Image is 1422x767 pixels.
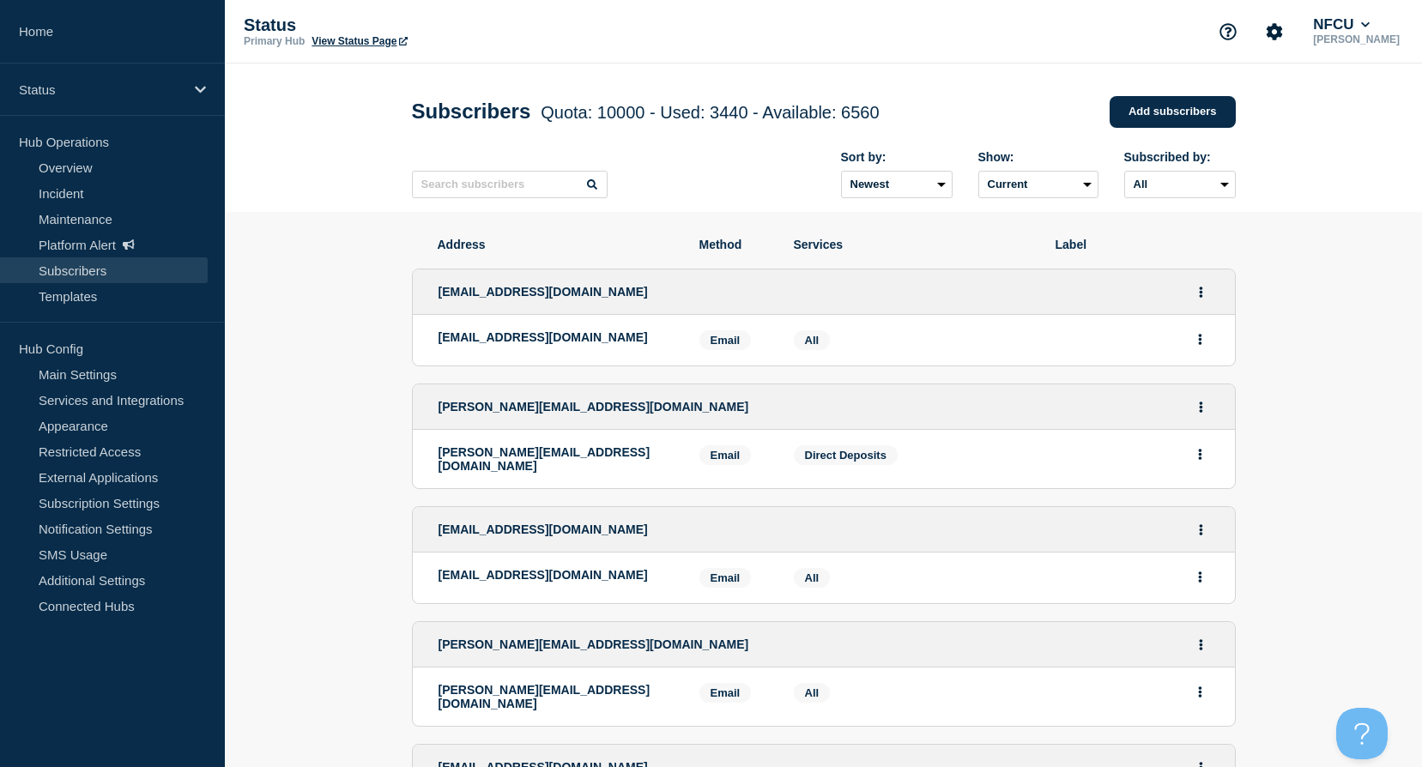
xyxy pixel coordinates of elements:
[244,35,305,47] p: Primary Hub
[805,449,886,462] span: Direct Deposits
[439,330,674,344] p: [EMAIL_ADDRESS][DOMAIN_NAME]
[1189,679,1211,705] button: Actions
[1190,394,1212,420] button: Actions
[1124,171,1236,198] select: Subscribed by
[1310,33,1403,45] p: [PERSON_NAME]
[1189,564,1211,590] button: Actions
[1310,16,1373,33] button: NFCU
[412,171,608,198] input: Search subscribers
[1110,96,1236,128] a: Add subscribers
[439,568,674,582] p: [EMAIL_ADDRESS][DOMAIN_NAME]
[439,522,648,536] span: [EMAIL_ADDRESS][DOMAIN_NAME]
[1190,631,1212,658] button: Actions
[19,82,184,97] p: Status
[312,35,407,47] a: View Status Page
[439,445,674,473] p: [PERSON_NAME][EMAIL_ADDRESS][DOMAIN_NAME]
[439,683,674,710] p: [PERSON_NAME][EMAIL_ADDRESS][DOMAIN_NAME]
[794,238,1030,251] span: Services
[412,100,880,124] h1: Subscribers
[978,171,1098,198] select: Deleted
[1190,516,1212,543] button: Actions
[978,150,1098,164] div: Show:
[699,568,752,588] span: Email
[1336,708,1388,759] iframe: Help Scout Beacon - Open
[805,334,820,347] span: All
[541,103,879,122] span: Quota: 10000 - Used: 3440 - Available: 6560
[841,150,953,164] div: Sort by:
[439,637,749,651] span: [PERSON_NAME][EMAIL_ADDRESS][DOMAIN_NAME]
[699,330,752,350] span: Email
[699,683,752,703] span: Email
[841,171,953,198] select: Sort by
[1190,279,1212,305] button: Actions
[438,238,674,251] span: Address
[805,686,820,699] span: All
[1256,14,1292,50] button: Account settings
[1124,150,1236,164] div: Subscribed by:
[699,238,768,251] span: Method
[1056,238,1210,251] span: Label
[1210,14,1246,50] button: Support
[1189,326,1211,353] button: Actions
[244,15,587,35] p: Status
[439,400,749,414] span: [PERSON_NAME][EMAIL_ADDRESS][DOMAIN_NAME]
[699,445,752,465] span: Email
[439,285,648,299] span: [EMAIL_ADDRESS][DOMAIN_NAME]
[1189,441,1211,468] button: Actions
[805,571,820,584] span: All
